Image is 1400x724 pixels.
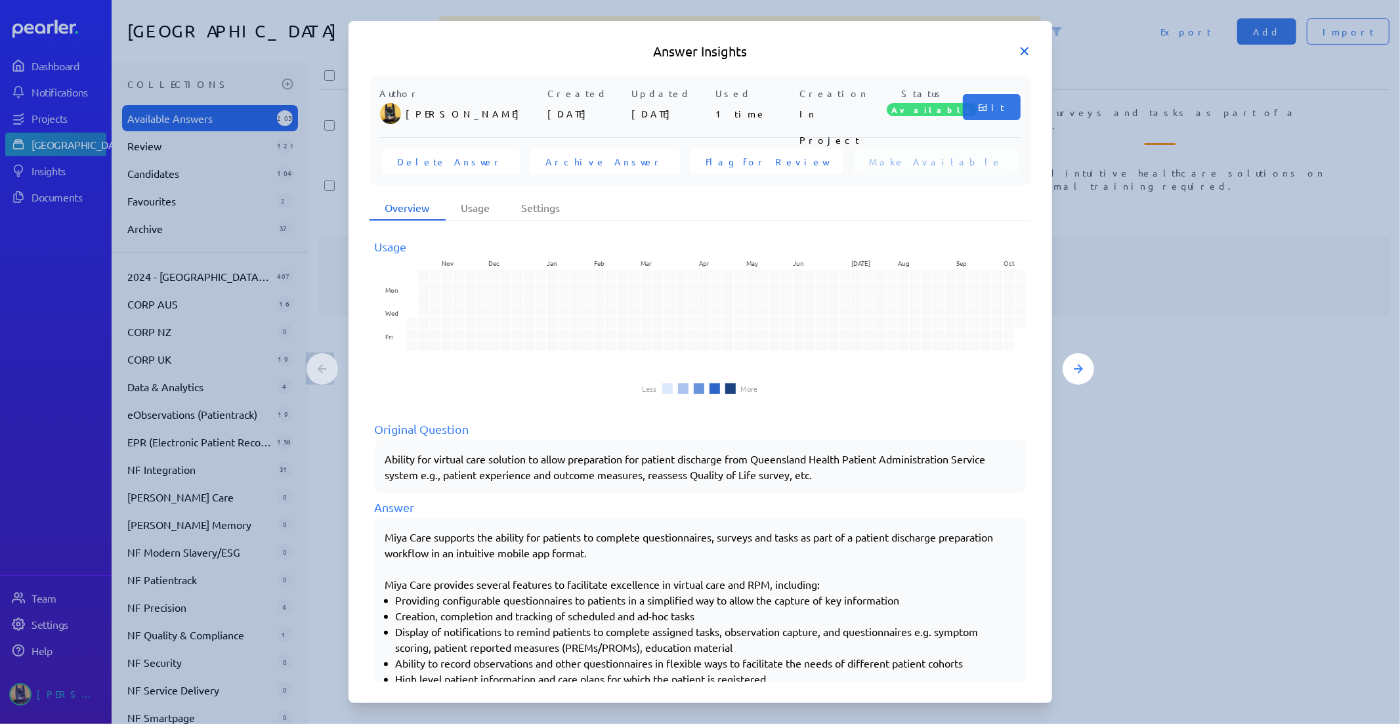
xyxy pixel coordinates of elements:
[706,155,828,168] span: Flag for Review
[746,258,757,268] text: May
[641,258,652,268] text: Mar
[406,100,543,127] p: [PERSON_NAME]
[793,258,804,268] text: Jun
[548,87,627,100] p: Created
[396,592,1015,608] li: Providing configurable questionnaires to patients in a simplified way to allow the capture of key...
[446,196,506,221] li: Usage
[851,258,870,268] text: [DATE]
[1003,258,1014,268] text: Oct
[442,258,454,268] text: Nov
[800,100,879,127] p: In Project
[854,148,1019,175] button: Make Available
[385,308,398,318] text: Wed
[398,155,504,168] span: Delete Answer
[547,258,557,268] text: Jan
[716,87,795,100] p: Used
[375,498,1026,516] div: Answer
[380,103,401,124] img: Tung Nguyen
[375,420,1026,438] div: Original Question
[488,258,499,268] text: Dec
[385,451,1015,482] p: Ability for virtual care solution to allow preparation for patient discharge from Queensland Heal...
[385,331,392,341] text: Fri
[396,671,1015,687] li: High level patient information and care plans for which the patient is registered
[382,148,520,175] button: Delete Answer
[979,100,1005,114] span: Edit
[593,258,604,268] text: Feb
[741,385,758,393] li: More
[956,258,967,268] text: Sep
[632,87,711,100] p: Updated
[870,155,1003,168] span: Make Available
[699,258,710,268] text: Apr
[506,196,576,221] li: Settings
[370,42,1031,60] h5: Answer Insights
[887,103,977,116] span: Available
[690,148,843,175] button: Flag for Review
[385,576,1015,592] p: Miya Care provides several features to facilitate excellence in virtual care and RPM, including:
[375,238,1026,255] div: Usage
[548,100,627,127] p: [DATE]
[632,100,711,127] p: [DATE]
[307,353,338,385] button: Previous Answer
[898,258,910,268] text: Aug
[385,529,1015,561] p: Miya Care supports the ability for patients to complete questionnaires, surveys and tasks as part...
[716,100,795,127] p: 1 time
[370,196,446,221] li: Overview
[546,155,664,168] span: Archive Answer
[396,608,1015,624] li: Creation, completion and tracking of scheduled and ad-hoc tasks
[1063,353,1094,385] button: Next Answer
[963,94,1021,120] button: Edit
[800,87,879,100] p: Creation
[385,285,398,295] text: Mon
[643,385,657,393] li: Less
[396,624,1015,655] li: Display of notifications to remind patients to complete assigned tasks, observation capture, and ...
[380,87,543,100] p: Author
[396,655,1015,671] li: Ability to record observations and other questionnaires in flexible ways to facilitate the needs ...
[884,87,963,100] p: Status
[530,148,680,175] button: Archive Answer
